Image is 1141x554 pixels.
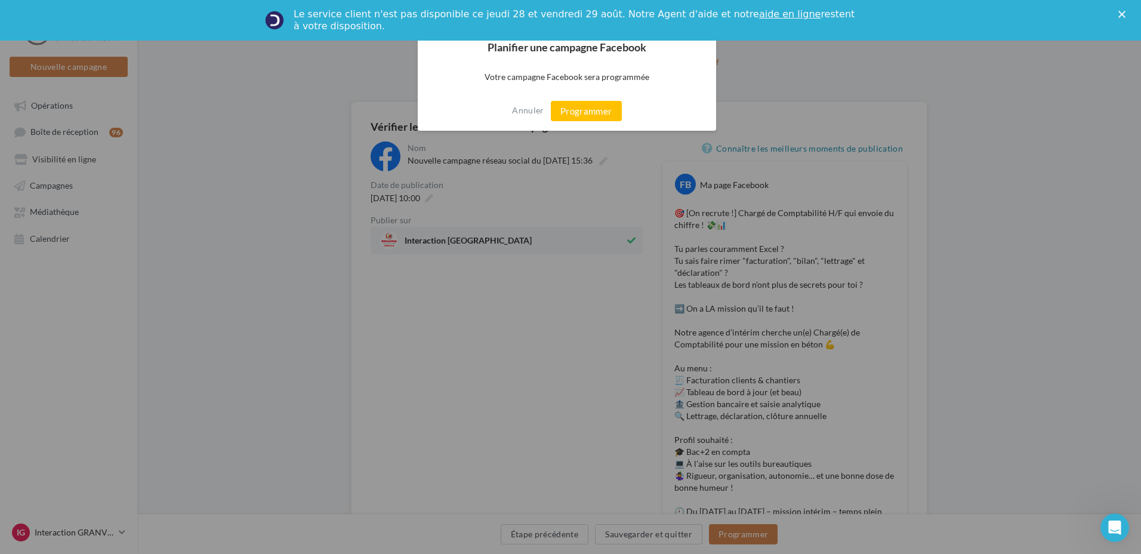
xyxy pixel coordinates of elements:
[265,11,284,30] img: Profile image for Service-Client
[512,101,544,120] button: Annuler
[294,8,857,32] div: Le service client n'est pas disponible ce jeudi 28 et vendredi 29 août. Notre Agent d'aide et not...
[551,101,622,121] button: Programmer
[1118,11,1130,18] div: Fermer
[1100,513,1129,542] iframe: Intercom live chat
[759,8,821,20] a: aide en ligne
[418,32,716,62] h2: Planifier une campagne Facebook
[418,62,716,91] p: Votre campagne Facebook sera programmée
